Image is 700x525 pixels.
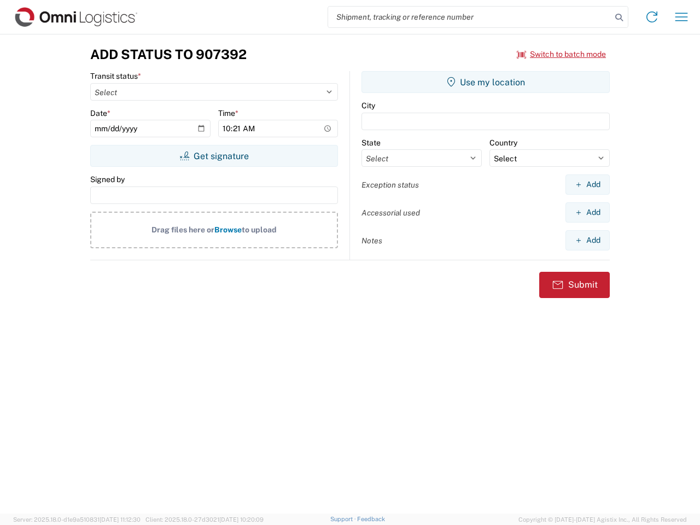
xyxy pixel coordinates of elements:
button: Add [565,174,610,195]
button: Submit [539,272,610,298]
label: Transit status [90,71,141,81]
button: Add [565,230,610,250]
button: Get signature [90,145,338,167]
span: [DATE] 10:20:09 [219,516,264,523]
span: Server: 2025.18.0-d1e9a510831 [13,516,141,523]
a: Feedback [357,516,385,522]
span: Copyright © [DATE]-[DATE] Agistix Inc., All Rights Reserved [518,515,687,524]
label: Time [218,108,238,118]
button: Switch to batch mode [517,45,606,63]
label: City [361,101,375,110]
input: Shipment, tracking or reference number [328,7,611,27]
label: Country [489,138,517,148]
span: Browse [214,225,242,234]
label: Notes [361,236,382,246]
label: Signed by [90,174,125,184]
span: to upload [242,225,277,234]
span: [DATE] 11:12:30 [100,516,141,523]
button: Add [565,202,610,223]
label: State [361,138,381,148]
span: Client: 2025.18.0-27d3021 [145,516,264,523]
label: Date [90,108,110,118]
h3: Add Status to 907392 [90,46,247,62]
span: Drag files here or [151,225,214,234]
a: Support [330,516,358,522]
label: Exception status [361,180,419,190]
label: Accessorial used [361,208,420,218]
button: Use my location [361,71,610,93]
